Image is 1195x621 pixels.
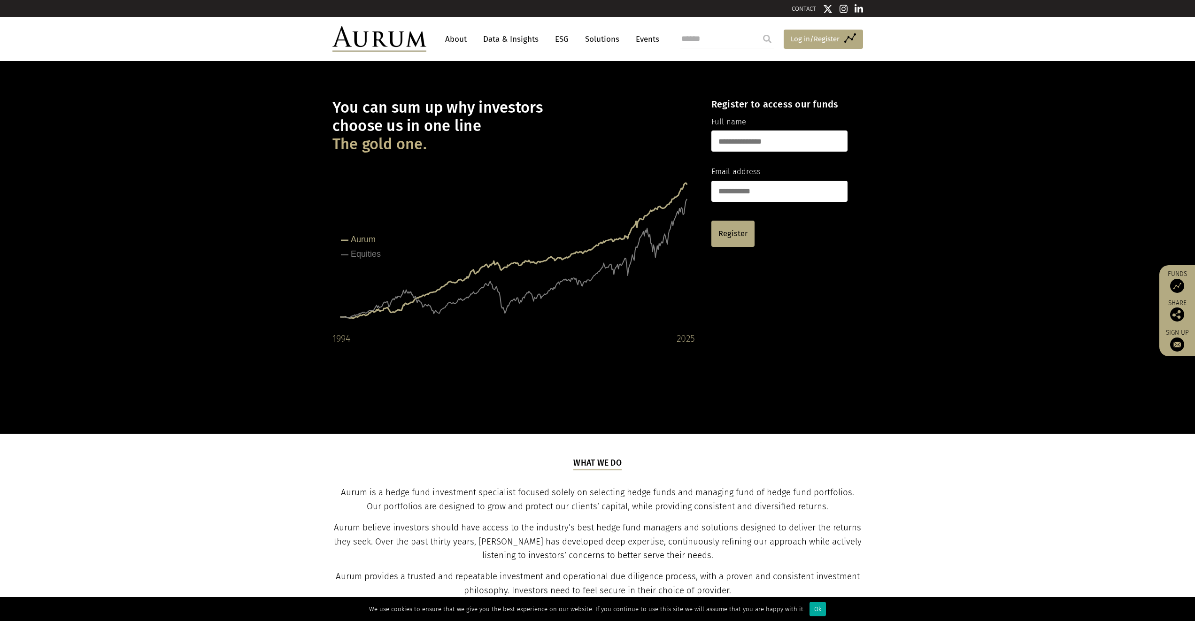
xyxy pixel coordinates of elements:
[711,116,746,128] label: Full name
[855,4,863,14] img: Linkedin icon
[791,33,840,45] span: Log in/Register
[478,31,543,48] a: Data & Insights
[1170,279,1184,293] img: Access Funds
[351,235,376,244] tspan: Aurum
[711,166,761,178] label: Email address
[631,31,659,48] a: Events
[580,31,624,48] a: Solutions
[758,30,777,48] input: Submit
[334,522,862,561] span: Aurum believe investors should have access to the industry’s best hedge fund managers and solutio...
[440,31,471,48] a: About
[341,487,854,512] span: Aurum is a hedge fund investment specialist focused solely on selecting hedge funds and managing ...
[784,30,863,49] a: Log in/Register
[810,602,826,616] div: Ok
[1164,300,1190,322] div: Share
[677,331,695,346] div: 2025
[711,99,848,110] h4: Register to access our funds
[550,31,573,48] a: ESG
[573,457,622,470] h5: What we do
[823,4,833,14] img: Twitter icon
[351,249,381,259] tspan: Equities
[332,331,350,346] div: 1994
[840,4,848,14] img: Instagram icon
[1164,270,1190,293] a: Funds
[1164,329,1190,352] a: Sign up
[332,99,695,153] h1: You can sum up why investors choose us in one line
[336,571,860,596] span: Aurum provides a trusted and repeatable investment and operational due diligence process, with a ...
[711,221,755,247] a: Register
[792,5,816,12] a: CONTACT
[332,26,426,52] img: Aurum
[1170,337,1184,352] img: Sign up to our newsletter
[332,135,427,153] span: The gold one.
[1170,307,1184,322] img: Share this post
